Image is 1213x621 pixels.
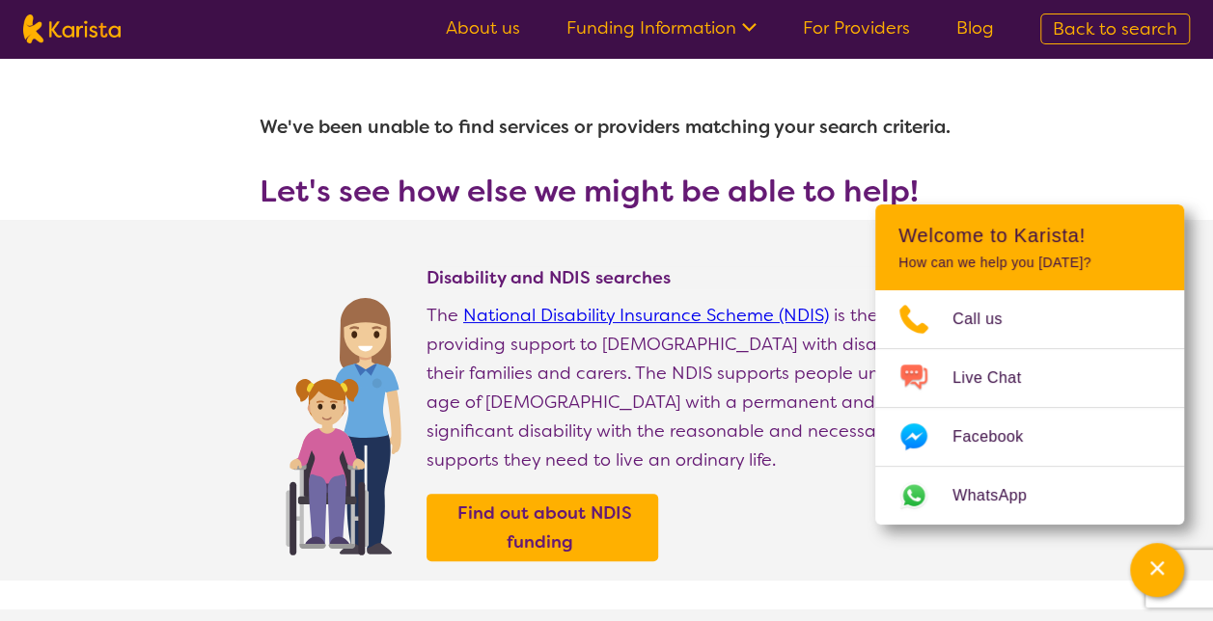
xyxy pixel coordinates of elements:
h2: Welcome to Karista! [898,224,1161,247]
span: Live Chat [952,364,1044,392]
a: National Disability Insurance Scheme (NDIS) [463,304,829,327]
h1: We've been unable to find services or providers matching your search criteria. [260,104,954,150]
span: Facebook [952,422,1046,451]
p: The is the way of providing support to [DEMOGRAPHIC_DATA] with disability, their families and car... [427,301,954,474]
img: Find NDIS and Disability services and providers [279,285,407,555]
span: Back to search [1053,17,1177,40]
div: Channel Menu [875,204,1184,525]
img: Karista logo [23,14,121,43]
h4: Disability and NDIS searches [427,266,954,289]
a: Web link opens in a new tab. [875,467,1184,525]
a: Back to search [1040,13,1190,44]
span: Call us [952,305,1026,334]
p: How can we help you [DATE]? [898,255,1161,271]
h3: Let's see how else we might be able to help! [260,174,954,208]
a: Funding Information [566,16,757,40]
span: WhatsApp [952,481,1050,510]
button: Channel Menu [1130,543,1184,597]
a: Blog [956,16,994,40]
b: Find out about NDIS funding [457,501,632,553]
a: About us [446,16,520,40]
ul: Choose channel [875,290,1184,525]
a: For Providers [803,16,910,40]
a: Find out about NDIS funding [431,499,653,556]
